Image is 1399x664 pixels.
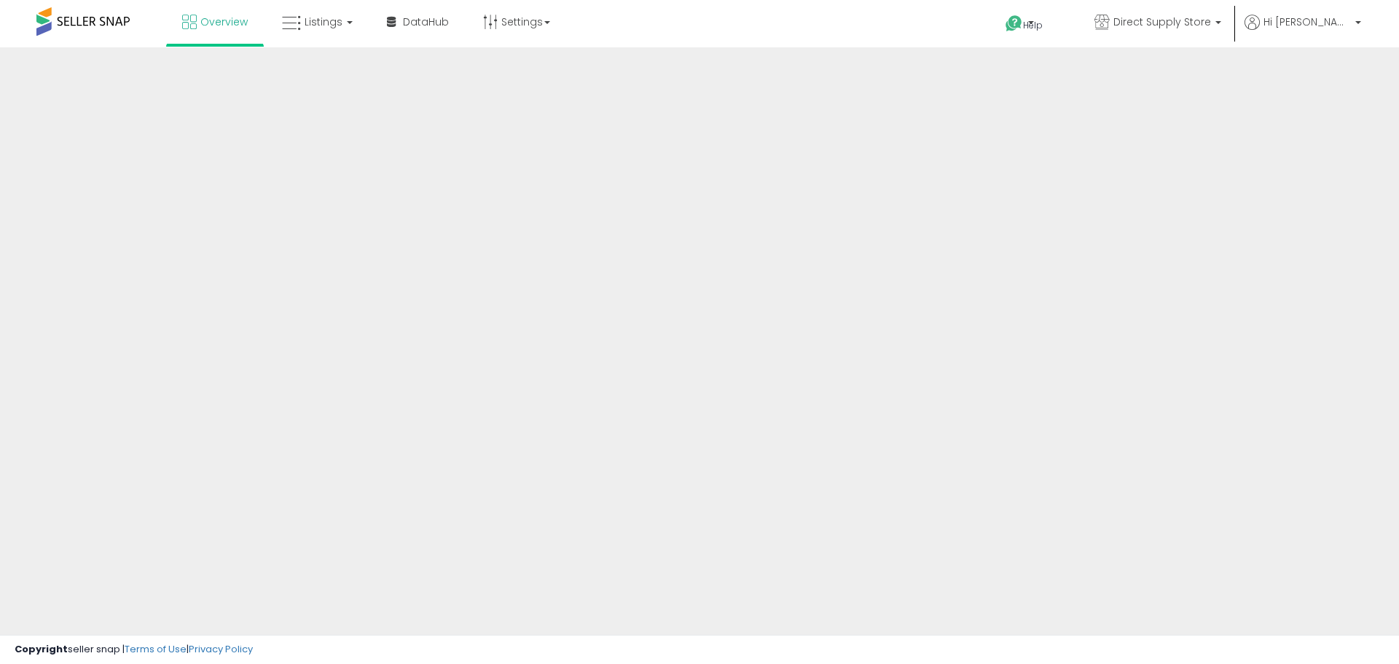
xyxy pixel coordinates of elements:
[200,15,248,29] span: Overview
[1245,15,1361,47] a: Hi [PERSON_NAME]
[1005,15,1023,33] i: Get Help
[994,4,1071,47] a: Help
[15,643,253,657] div: seller snap | |
[1263,15,1351,29] span: Hi [PERSON_NAME]
[15,642,68,656] strong: Copyright
[1023,19,1043,31] span: Help
[305,15,342,29] span: Listings
[125,642,187,656] a: Terms of Use
[403,15,449,29] span: DataHub
[1113,15,1211,29] span: Direct Supply Store
[189,642,253,656] a: Privacy Policy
